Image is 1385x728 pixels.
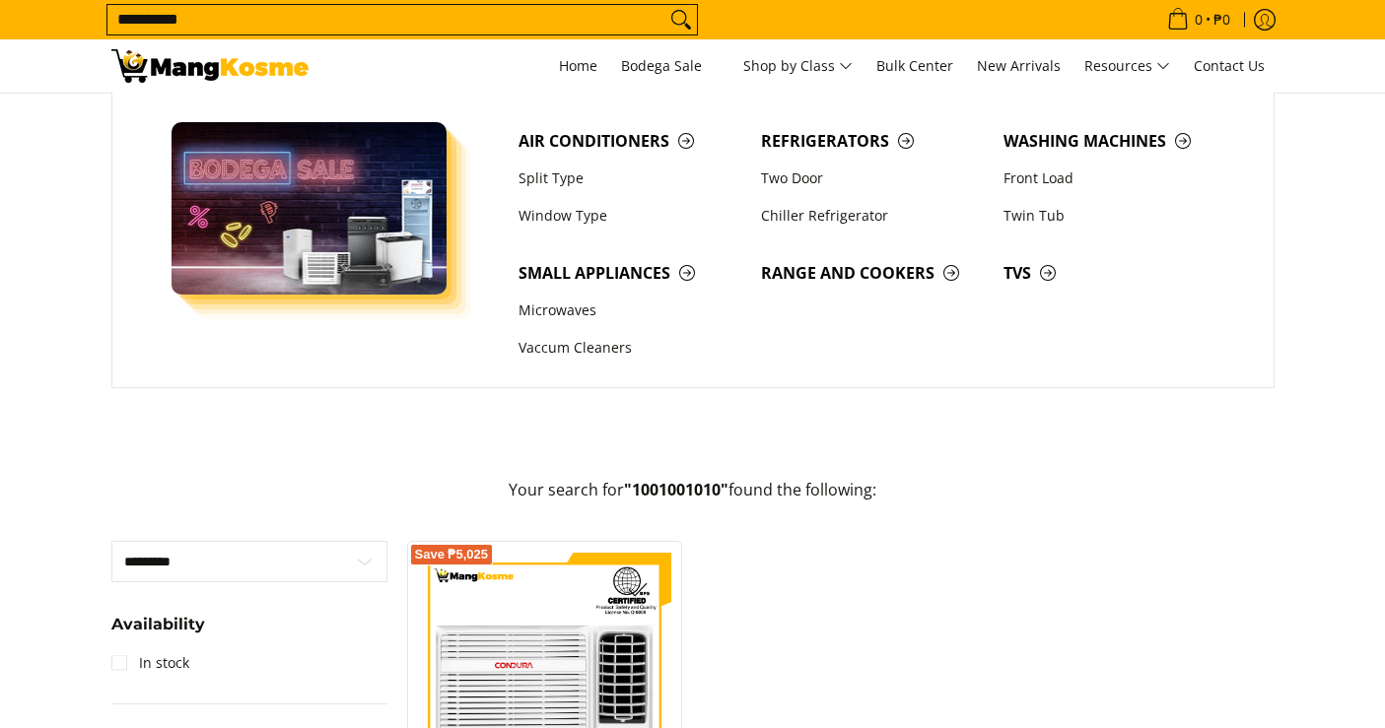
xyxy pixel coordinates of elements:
span: 0 [1192,13,1206,27]
a: Air Conditioners [509,122,751,160]
a: Washing Machines [994,122,1236,160]
a: Bulk Center [866,39,963,93]
img: Bodega Sale [172,122,448,295]
span: Range and Cookers [761,261,984,286]
a: Chiller Refrigerator [751,197,994,234]
a: Window Type [509,197,751,234]
a: Range and Cookers [751,254,994,292]
a: Home [549,39,607,93]
span: Shop by Class [743,54,853,79]
span: Resources [1084,54,1170,79]
span: Availability [111,617,205,632]
span: Small Appliances [519,261,741,286]
span: Air Conditioners [519,129,741,154]
a: Contact Us [1184,39,1275,93]
span: Bulk Center [876,56,953,75]
a: Two Door [751,160,994,197]
span: TVs [1004,261,1226,286]
span: New Arrivals [977,56,1061,75]
span: Washing Machines [1004,129,1226,154]
nav: Main Menu [328,39,1275,93]
a: In stock [111,647,189,679]
a: Microwaves [509,292,751,329]
span: • [1161,9,1236,31]
span: Home [559,56,597,75]
a: Front Load [994,160,1236,197]
a: Vaccum Cleaners [509,330,751,367]
span: Save ₱5,025 [415,549,489,561]
span: Contact Us [1194,56,1265,75]
a: New Arrivals [967,39,1071,93]
strong: "1001001010" [624,479,728,500]
button: Search [665,5,697,34]
a: Refrigerators [751,122,994,160]
span: Refrigerators [761,129,984,154]
span: ₱0 [1211,13,1233,27]
a: Shop by Class [733,39,863,93]
a: Split Type [509,160,751,197]
img: Search: 1 result found for &quot;1001001010&quot; | Mang Kosme [111,49,309,83]
a: TVs [994,254,1236,292]
a: Bodega Sale [611,39,729,93]
summary: Open [111,617,205,647]
a: Resources [1074,39,1180,93]
a: Small Appliances [509,254,751,292]
a: Twin Tub [994,197,1236,234]
p: Your search for found the following: [111,478,1275,522]
span: Bodega Sale [621,54,720,79]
